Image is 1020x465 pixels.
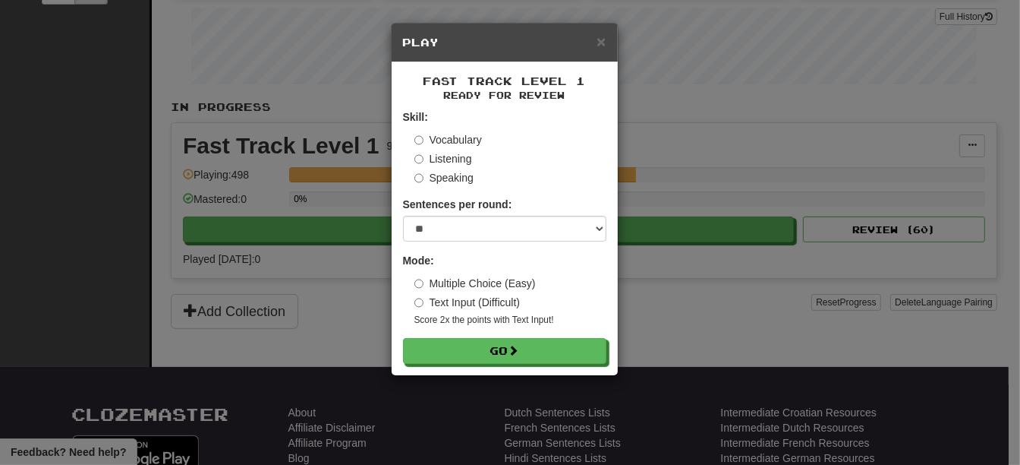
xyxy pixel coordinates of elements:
span: × [597,33,606,50]
strong: Skill: [403,111,428,123]
input: Multiple Choice (Easy) [414,279,424,289]
button: Go [403,338,606,364]
label: Speaking [414,170,474,185]
label: Text Input (Difficult) [414,295,521,310]
input: Vocabulary [414,135,424,145]
button: Close [597,33,606,49]
small: Ready for Review [403,89,606,102]
label: Multiple Choice (Easy) [414,276,536,291]
span: Fast Track Level 1 [423,74,586,87]
label: Listening [414,151,472,166]
input: Listening [414,154,424,164]
input: Speaking [414,173,424,183]
small: Score 2x the points with Text Input ! [414,314,606,327]
label: Vocabulary [414,132,482,147]
strong: Mode: [403,255,434,267]
label: Sentences per round: [403,197,512,212]
h5: Play [403,35,606,50]
input: Text Input (Difficult) [414,298,424,308]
